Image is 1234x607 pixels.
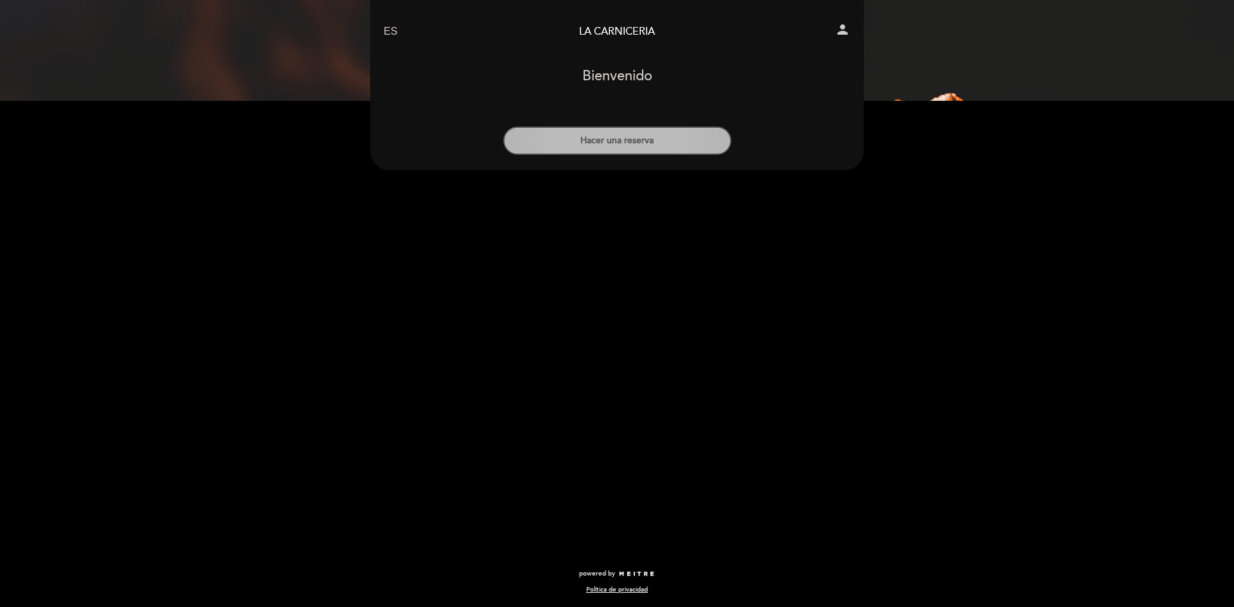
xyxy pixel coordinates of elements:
[835,22,850,42] button: person
[503,127,731,155] button: Hacer una reserva
[582,69,652,84] h1: Bienvenido
[537,24,697,39] a: La Carniceria
[579,569,615,578] span: powered by
[835,22,850,37] i: person
[586,585,648,594] a: Política de privacidad
[618,571,655,577] img: MEITRE
[579,569,655,578] a: powered by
